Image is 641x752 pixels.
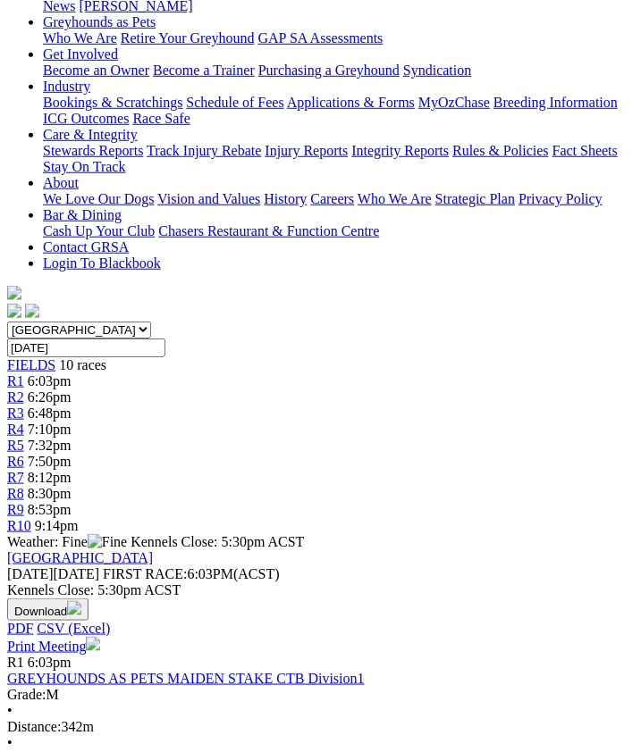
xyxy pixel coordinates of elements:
[7,671,365,686] a: GREYHOUNDS AS PETS MAIDEN STAKE CTB Division1
[147,143,261,158] a: Track Injury Rebate
[7,486,24,501] a: R8
[43,191,154,206] a: We Love Our Dogs
[7,703,13,718] span: •
[7,735,13,750] span: •
[258,30,384,46] a: GAP SA Assessments
[7,655,24,670] span: R1
[43,30,117,46] a: Who We Are
[43,127,138,142] a: Care & Integrity
[37,621,110,636] a: CSV (Excel)
[43,63,634,79] div: Get Involved
[43,14,156,29] a: Greyhounds as Pets
[7,518,31,533] a: R10
[43,111,129,126] a: ICG Outcomes
[7,389,24,405] a: R2
[43,95,634,127] div: Industry
[35,518,79,533] span: 9:14pm
[28,389,72,405] span: 6:26pm
[7,621,33,636] a: PDF
[519,191,603,206] a: Privacy Policy
[552,143,618,158] a: Fact Sheets
[59,357,106,372] span: 10 races
[264,191,307,206] a: History
[7,719,634,735] div: 342m
[43,30,634,46] div: Greyhounds as Pets
[43,143,143,158] a: Stewards Reports
[452,143,549,158] a: Rules & Policies
[287,95,415,110] a: Applications & Forms
[7,621,634,637] div: Download
[43,46,118,62] a: Get Involved
[158,223,379,238] a: Chasers Restaurant & Function Centre
[43,223,155,238] a: Cash Up Your Club
[43,159,125,174] a: Stay On Track
[7,582,634,598] div: Kennels Close: 5:30pm ACST
[351,143,449,158] a: Integrity Reports
[265,143,348,158] a: Injury Reports
[7,338,165,357] input: Select date
[43,191,634,207] div: About
[28,655,72,670] span: 6:03pm
[25,304,39,318] img: twitter.svg
[28,422,72,437] span: 7:10pm
[28,486,72,501] span: 8:30pm
[7,598,89,621] button: Download
[493,95,618,110] a: Breeding Information
[28,405,72,421] span: 6:48pm
[157,191,260,206] a: Vision and Values
[43,239,129,255] a: Contact GRSA
[28,470,72,485] span: 8:12pm
[43,223,634,239] div: Bar & Dining
[28,373,72,389] span: 6:03pm
[7,405,24,421] a: R3
[7,550,153,565] a: [GEOGRAPHIC_DATA]
[7,373,24,389] a: R1
[43,143,634,175] div: Care & Integrity
[132,111,190,126] a: Race Safe
[103,566,187,581] span: FIRST RACE:
[131,534,304,549] span: Kennels Close: 5:30pm ACST
[7,422,24,437] a: R4
[7,534,131,549] span: Weather: Fine
[43,95,182,110] a: Bookings & Scratchings
[403,63,471,78] a: Syndication
[7,639,100,654] a: Print Meeting
[186,95,283,110] a: Schedule of Fees
[7,566,99,581] span: [DATE]
[7,470,24,485] span: R7
[103,566,280,581] span: 6:03PM(ACST)
[358,191,432,206] a: Who We Are
[28,454,72,469] span: 7:50pm
[67,601,81,615] img: download.svg
[7,454,24,469] a: R6
[43,63,149,78] a: Become an Owner
[43,175,79,190] a: About
[121,30,255,46] a: Retire Your Greyhound
[43,255,161,271] a: Login To Blackbook
[258,63,400,78] a: Purchasing a Greyhound
[435,191,515,206] a: Strategic Plan
[7,687,46,702] span: Grade:
[153,63,255,78] a: Become a Trainer
[7,286,21,300] img: logo-grsa-white.png
[310,191,354,206] a: Careers
[88,534,127,550] img: Fine
[28,502,72,517] span: 8:53pm
[7,357,55,372] a: FIELDS
[7,502,24,517] a: R9
[7,566,54,581] span: [DATE]
[43,79,90,94] a: Industry
[7,438,24,453] a: R5
[7,687,634,703] div: M
[43,207,122,222] a: Bar & Dining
